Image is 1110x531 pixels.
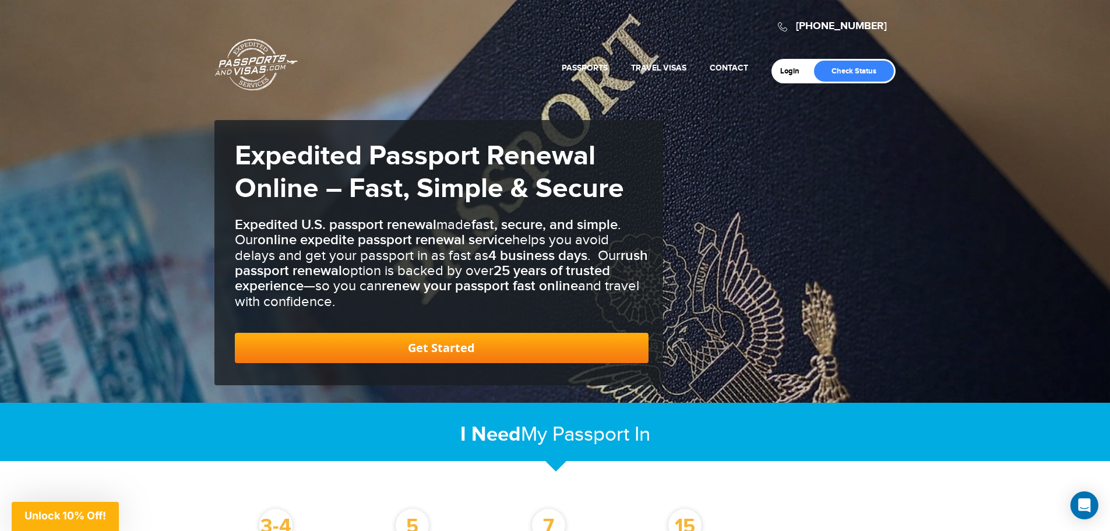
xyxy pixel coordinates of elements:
div: Open Intercom Messenger [1070,491,1098,519]
strong: Expedited Passport Renewal Online – Fast, Simple & Secure [235,139,624,206]
h3: made . Our helps you avoid delays and get your passport in as fast as . Our option is backed by o... [235,217,649,310]
a: Travel Visas [631,63,686,73]
b: rush passport renewal [235,247,648,279]
span: Passport In [552,423,650,446]
a: Get Started [235,333,649,363]
a: [PHONE_NUMBER] [796,20,887,33]
b: renew your passport fast online [382,277,578,294]
b: Expedited U.S. passport renewal [235,216,436,233]
a: Login [780,66,808,76]
b: 25 years of trusted experience [235,262,610,294]
h2: My [214,422,896,447]
div: Unlock 10% Off! [12,502,119,531]
b: fast, secure, and simple [471,216,618,233]
a: Passports & [DOMAIN_NAME] [215,38,298,91]
b: 4 business days [488,247,587,264]
a: Contact [710,63,748,73]
a: Passports [562,63,608,73]
b: online expedite passport renewal service [258,231,512,248]
span: Unlock 10% Off! [24,509,106,522]
a: Check Status [814,61,894,82]
strong: I Need [460,422,521,447]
